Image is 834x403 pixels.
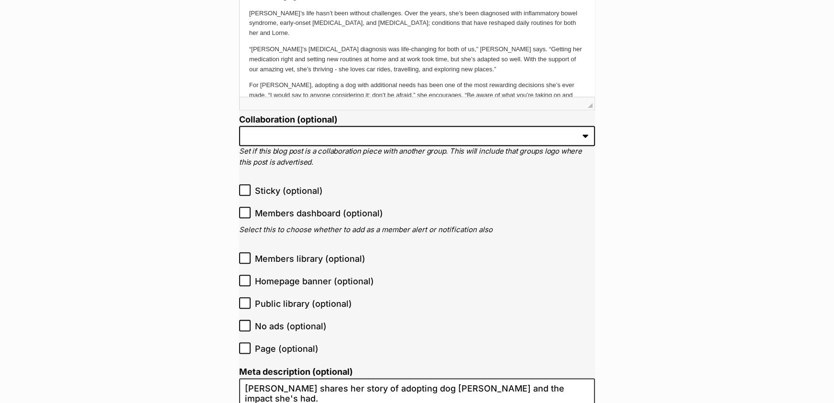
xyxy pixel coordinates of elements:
label: Collaboration (optional) [239,115,595,125]
span: Page (optional) [255,342,318,355]
p: Once she settled in, [PERSON_NAME] started to discover play and fun, especially when it came to s... [10,82,345,112]
span: No ads (optional) [255,320,327,333]
p: Set if this blog post is a collaboration piece with another group. This will include that groups ... [239,146,595,168]
span: Members library (optional) [255,252,365,265]
p: [PERSON_NAME]’s life hasn’t been without challenges. Over the years, she’s been diagnosed with in... [10,151,345,181]
span: Sticky (optional) [255,184,323,197]
span: Resize [588,103,593,108]
p: Select this to choose whether to add as a member alert or notification also [239,224,595,235]
p: For [PERSON_NAME], adopting a dog with additional needs has been one of the most rewarding decisi... [10,223,345,263]
p: When [PERSON_NAME] first came across [PERSON_NAME]’s profile on the PetRescue website back in [DA... [10,10,345,49]
label: Meta description (optional) [239,367,595,377]
p: “[PERSON_NAME]’s [MEDICAL_DATA] diagnosis was life-changing for both of us,” [PERSON_NAME] says. ... [10,187,345,217]
p: “At first, [PERSON_NAME] didn’t really know what playtime was,” [PERSON_NAME] reflects. “When I t... [10,56,345,76]
span: Public library (optional) [255,297,352,310]
span: Homepage banner (optional) [255,275,374,288]
h3: A life-changing bond [10,135,345,144]
span: Members dashboard (optional) [255,207,383,220]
